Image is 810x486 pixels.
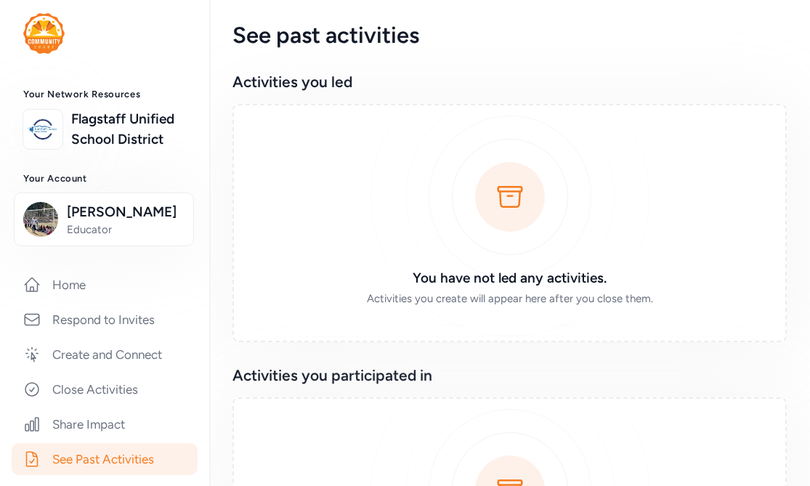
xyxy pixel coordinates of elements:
a: Create and Connect [12,339,198,370]
h2: Activities you led [232,72,787,92]
a: See Past Activities [12,443,198,475]
img: logo [27,113,59,145]
h3: Your Network Resources [23,89,186,100]
a: Share Impact [12,408,198,440]
div: See past activities [232,23,787,49]
a: Close Activities [12,373,198,405]
h2: Activities you participated in [232,365,787,386]
a: Flagstaff Unified School District [71,109,186,150]
h3: Your Account [23,173,186,185]
img: logo [23,13,65,54]
button: [PERSON_NAME]Educator [14,193,194,246]
span: [PERSON_NAME] [67,202,185,222]
h3: You have not led any activities. [301,268,719,288]
a: Respond to Invites [12,304,198,336]
div: Activities you create will appear here after you close them. [301,291,719,306]
a: Home [12,269,198,301]
span: Educator [67,222,185,237]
